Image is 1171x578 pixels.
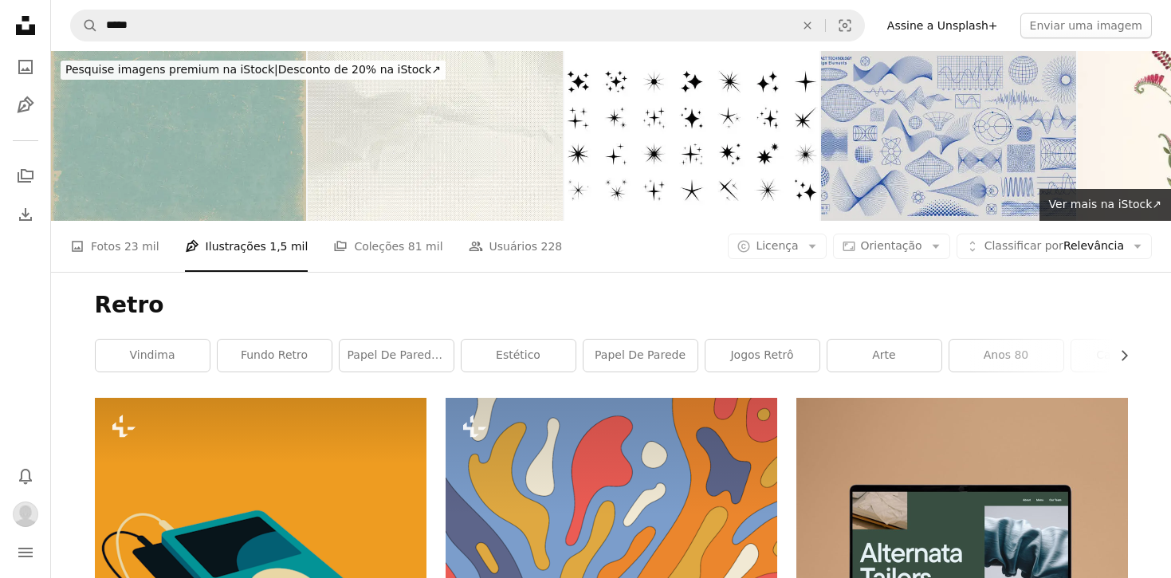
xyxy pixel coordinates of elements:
span: Orientação [861,239,922,252]
div: Desconto de 20% na iStock ↗ [61,61,446,80]
img: Vintage Paper Background [51,51,306,221]
a: arte [827,340,941,372]
a: um leitor de mp3 com um cabo ligado a ele [95,556,426,571]
a: Ilustrações [10,89,41,121]
button: Classificar porRelevância [957,234,1152,259]
a: vindima [96,340,210,372]
button: rolar lista para a direita [1110,340,1128,372]
a: Usuários 228 [469,221,563,272]
a: Ver mais na iStock↗ [1039,189,1171,221]
button: Limpar [790,10,825,41]
button: Licença [728,234,826,259]
span: Licença [756,239,798,252]
a: papel de parede [584,340,697,372]
form: Pesquise conteúdo visual em todo o site [70,10,865,41]
img: Avatar do usuário amanda rodrigues [13,501,38,527]
span: Ver mais na iStock ↗ [1049,198,1161,210]
a: jogos retrô [705,340,819,372]
a: Fotos [10,51,41,83]
button: Perfil [10,498,41,530]
button: Menu [10,537,41,568]
a: Assine a Unsplash+ [878,13,1008,38]
button: Pesquisa visual [826,10,864,41]
span: Relevância [984,238,1124,254]
img: Fundo de tecnologia com elementos de Design [821,51,1076,221]
span: 228 [541,238,563,255]
a: fundo retro [218,340,332,372]
span: Pesquise imagens premium na iStock | [65,63,278,76]
span: 81 mil [408,238,443,255]
a: Coleções [10,160,41,192]
span: Classificar por [984,239,1063,252]
button: Enviar uma imagem [1020,13,1152,38]
a: papel de parede retrô [340,340,454,372]
h1: Retro [95,291,1128,320]
button: Notificações [10,460,41,492]
a: Coleções 81 mil [333,221,442,272]
img: Conjunto de ícones de estrelas brilhantes. Ícones de estrelas cintilantes. Coleção de estrelas br... [564,51,819,221]
img: Fundo texturizado de papel artesanal reciclado bege claro quente. Textura de papel cru. Página ve... [308,51,563,221]
button: Orientação [833,234,950,259]
a: Fotos 23 mil [70,221,159,272]
a: Pesquise imagens premium na iStock|Desconto de 20% na iStock↗ [51,51,455,89]
a: Anos 80 [949,340,1063,372]
span: 23 mil [124,238,159,255]
a: Histórico de downloads [10,199,41,230]
a: estético [462,340,576,372]
button: Pesquise na Unsplash [71,10,98,41]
